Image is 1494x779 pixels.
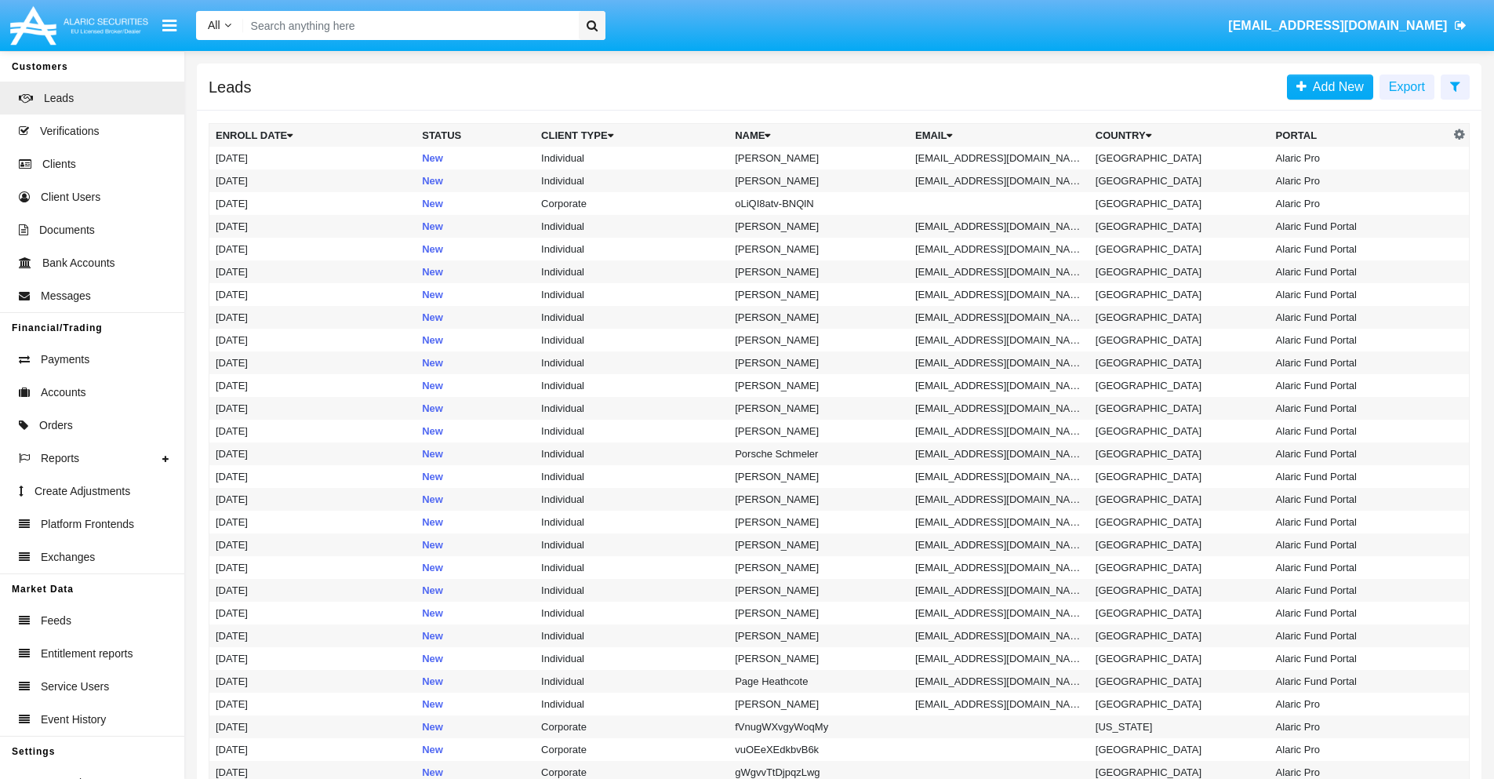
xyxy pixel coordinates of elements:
[535,351,729,374] td: Individual
[909,283,1089,306] td: [EMAIL_ADDRESS][DOMAIN_NAME]
[1270,169,1450,192] td: Alaric Pro
[416,715,535,738] td: New
[729,511,909,533] td: [PERSON_NAME]
[909,579,1089,602] td: [EMAIL_ADDRESS][DOMAIN_NAME]
[909,260,1089,283] td: [EMAIL_ADDRESS][DOMAIN_NAME]
[1089,306,1270,329] td: [GEOGRAPHIC_DATA]
[535,329,729,351] td: Individual
[909,397,1089,420] td: [EMAIL_ADDRESS][DOMAIN_NAME]
[1270,579,1450,602] td: Alaric Fund Portal
[209,329,416,351] td: [DATE]
[1089,693,1270,715] td: [GEOGRAPHIC_DATA]
[1270,351,1450,374] td: Alaric Fund Portal
[209,670,416,693] td: [DATE]
[1089,533,1270,556] td: [GEOGRAPHIC_DATA]
[729,124,909,147] th: Name
[909,465,1089,488] td: [EMAIL_ADDRESS][DOMAIN_NAME]
[909,169,1089,192] td: [EMAIL_ADDRESS][DOMAIN_NAME]
[209,556,416,579] td: [DATE]
[535,147,729,169] td: Individual
[909,624,1089,647] td: [EMAIL_ADDRESS][DOMAIN_NAME]
[42,255,115,271] span: Bank Accounts
[39,417,73,434] span: Orders
[416,397,535,420] td: New
[209,215,416,238] td: [DATE]
[42,156,76,173] span: Clients
[209,602,416,624] td: [DATE]
[209,624,416,647] td: [DATE]
[1270,192,1450,215] td: Alaric Pro
[909,442,1089,465] td: [EMAIL_ADDRESS][DOMAIN_NAME]
[1270,738,1450,761] td: Alaric Pro
[1089,442,1270,465] td: [GEOGRAPHIC_DATA]
[416,169,535,192] td: New
[535,238,729,260] td: Individual
[1089,329,1270,351] td: [GEOGRAPHIC_DATA]
[1270,420,1450,442] td: Alaric Fund Portal
[416,442,535,465] td: New
[41,679,109,695] span: Service Users
[416,238,535,260] td: New
[40,123,99,140] span: Verifications
[1270,442,1450,465] td: Alaric Fund Portal
[535,556,729,579] td: Individual
[729,374,909,397] td: [PERSON_NAME]
[909,488,1089,511] td: [EMAIL_ADDRESS][DOMAIN_NAME]
[209,488,416,511] td: [DATE]
[729,442,909,465] td: Porsche Schmeler
[8,2,151,49] img: Logo image
[1089,647,1270,670] td: [GEOGRAPHIC_DATA]
[416,260,535,283] td: New
[1270,465,1450,488] td: Alaric Fund Portal
[416,556,535,579] td: New
[1089,488,1270,511] td: [GEOGRAPHIC_DATA]
[1089,420,1270,442] td: [GEOGRAPHIC_DATA]
[416,420,535,442] td: New
[729,647,909,670] td: [PERSON_NAME]
[1270,329,1450,351] td: Alaric Fund Portal
[209,374,416,397] td: [DATE]
[416,124,535,147] th: Status
[416,579,535,602] td: New
[535,124,729,147] th: Client Type
[909,693,1089,715] td: [EMAIL_ADDRESS][DOMAIN_NAME]
[41,450,79,467] span: Reports
[535,533,729,556] td: Individual
[209,442,416,465] td: [DATE]
[729,192,909,215] td: oLiQI8atv-BNQlN
[729,397,909,420] td: [PERSON_NAME]
[209,124,416,147] th: Enroll Date
[1270,283,1450,306] td: Alaric Fund Portal
[1307,80,1364,93] span: Add New
[535,192,729,215] td: Corporate
[535,260,729,283] td: Individual
[416,647,535,670] td: New
[729,624,909,647] td: [PERSON_NAME]
[1270,715,1450,738] td: Alaric Pro
[209,647,416,670] td: [DATE]
[1089,397,1270,420] td: [GEOGRAPHIC_DATA]
[416,738,535,761] td: New
[416,693,535,715] td: New
[535,215,729,238] td: Individual
[535,283,729,306] td: Individual
[41,549,95,566] span: Exchanges
[1089,124,1270,147] th: Country
[535,511,729,533] td: Individual
[1379,75,1434,100] button: Export
[209,283,416,306] td: [DATE]
[1270,238,1450,260] td: Alaric Fund Portal
[1089,147,1270,169] td: [GEOGRAPHIC_DATA]
[729,238,909,260] td: [PERSON_NAME]
[535,647,729,670] td: Individual
[209,533,416,556] td: [DATE]
[909,351,1089,374] td: [EMAIL_ADDRESS][DOMAIN_NAME]
[1089,715,1270,738] td: [US_STATE]
[416,215,535,238] td: New
[729,738,909,761] td: vuOEeXEdkbvB6k
[196,17,243,34] a: All
[209,192,416,215] td: [DATE]
[535,465,729,488] td: Individual
[535,579,729,602] td: Individual
[1089,215,1270,238] td: [GEOGRAPHIC_DATA]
